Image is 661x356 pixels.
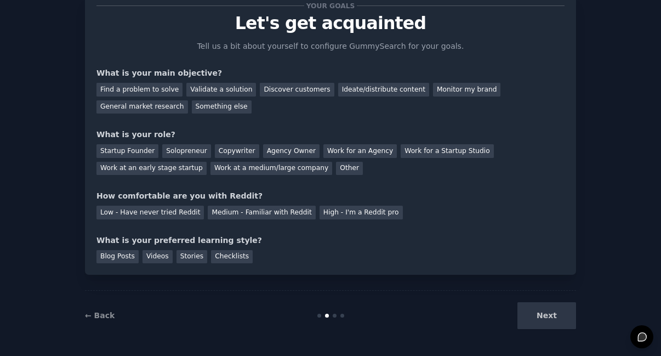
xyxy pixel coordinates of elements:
[143,250,173,264] div: Videos
[263,144,320,158] div: Agency Owner
[192,100,252,114] div: Something else
[96,83,183,97] div: Find a problem to solve
[320,206,403,219] div: High - I'm a Reddit pro
[211,250,253,264] div: Checklists
[208,206,315,219] div: Medium - Familiar with Reddit
[215,144,259,158] div: Copywriter
[96,162,207,176] div: Work at an early stage startup
[96,190,565,202] div: How comfortable are you with Reddit?
[96,250,139,264] div: Blog Posts
[176,250,207,264] div: Stories
[96,206,204,219] div: Low - Have never tried Reddit
[96,14,565,33] p: Let's get acquainted
[401,144,493,158] div: Work for a Startup Studio
[96,129,565,140] div: What is your role?
[260,83,334,97] div: Discover customers
[323,144,397,158] div: Work for an Agency
[210,162,332,176] div: Work at a medium/large company
[96,144,158,158] div: Startup Founder
[336,162,363,176] div: Other
[96,235,565,246] div: What is your preferred learning style?
[192,41,469,52] p: Tell us a bit about yourself to configure GummySearch for your goals.
[433,83,500,97] div: Monitor my brand
[338,83,429,97] div: Ideate/distribute content
[162,144,210,158] div: Solopreneur
[96,100,188,114] div: General market research
[96,67,565,79] div: What is your main objective?
[85,311,115,320] a: ← Back
[186,83,256,97] div: Validate a solution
